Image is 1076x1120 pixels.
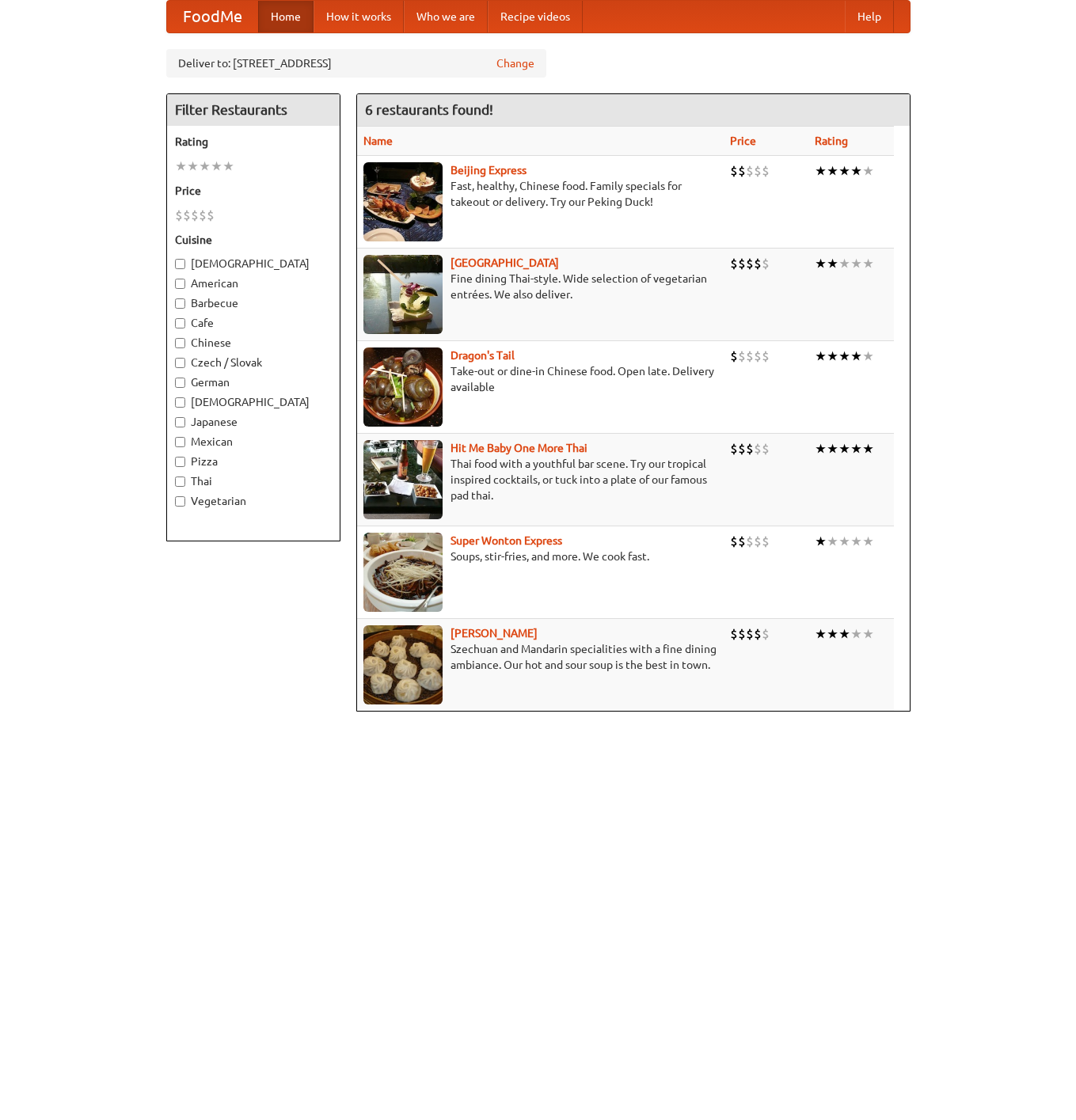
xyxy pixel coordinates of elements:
label: [DEMOGRAPHIC_DATA] [175,394,332,410]
input: American [175,279,185,289]
a: [PERSON_NAME] [451,627,538,640]
li: $ [746,255,754,272]
li: ★ [838,625,850,643]
input: Vegetarian [175,496,185,507]
a: Super Wonton Express [451,534,562,547]
li: $ [762,625,770,643]
a: Home [258,1,314,32]
li: ★ [827,625,838,643]
li: ★ [815,440,827,457]
li: ★ [838,440,850,457]
a: Dragon's Tail [451,349,515,362]
h5: Cuisine [175,232,332,248]
li: $ [730,347,738,365]
li: ★ [862,162,874,180]
li: $ [746,625,754,643]
li: $ [746,162,754,180]
img: beijing.jpg [363,162,443,241]
label: Barbecue [175,295,332,311]
p: Take-out or dine-in Chinese food. Open late. Delivery available [363,363,718,395]
li: ★ [827,533,838,550]
h5: Price [175,183,332,199]
div: Deliver to: [STREET_ADDRESS] [166,49,546,78]
li: $ [762,162,770,180]
p: Fast, healthy, Chinese food. Family specials for takeout or delivery. Try our Peking Duck! [363,178,718,210]
a: Rating [815,135,848,147]
input: [DEMOGRAPHIC_DATA] [175,259,185,269]
label: Thai [175,473,332,489]
li: $ [738,255,746,272]
input: Cafe [175,318,185,328]
li: ★ [862,625,874,643]
input: German [175,378,185,388]
li: $ [738,533,746,550]
a: Who we are [404,1,488,32]
li: ★ [815,162,827,180]
a: Change [496,55,534,71]
label: Chinese [175,335,332,351]
a: Beijing Express [451,164,527,177]
li: ★ [862,440,874,457]
li: $ [754,255,762,272]
li: ★ [827,162,838,180]
li: $ [746,533,754,550]
li: ★ [850,162,862,180]
a: Help [845,1,894,32]
li: ★ [199,158,211,175]
a: Recipe videos [488,1,583,32]
p: Thai food with a youthful bar scene. Try our tropical inspired cocktails, or tuck into a plate of... [363,456,718,503]
label: Vegetarian [175,493,332,509]
li: ★ [862,347,874,365]
li: $ [754,440,762,457]
li: ★ [838,533,850,550]
li: $ [738,162,746,180]
li: $ [738,347,746,365]
label: Cafe [175,315,332,331]
li: $ [199,207,207,224]
li: ★ [850,255,862,272]
li: ★ [838,162,850,180]
li: $ [730,625,738,643]
li: ★ [838,347,850,365]
label: American [175,275,332,291]
li: $ [738,440,746,457]
a: How it works [314,1,404,32]
label: Japanese [175,414,332,430]
li: $ [746,347,754,365]
li: ★ [827,347,838,365]
a: FoodMe [167,1,258,32]
a: Price [730,135,756,147]
li: $ [183,207,191,224]
li: $ [762,440,770,457]
input: Barbecue [175,298,185,309]
li: $ [730,255,738,272]
li: $ [754,347,762,365]
li: ★ [827,440,838,457]
input: Thai [175,476,185,487]
li: ★ [211,158,222,175]
li: ★ [187,158,199,175]
label: [DEMOGRAPHIC_DATA] [175,256,332,271]
a: [GEOGRAPHIC_DATA] [451,256,559,269]
li: $ [191,207,199,224]
input: Czech / Slovak [175,358,185,368]
li: ★ [815,347,827,365]
li: ★ [862,533,874,550]
p: Soups, stir-fries, and more. We cook fast. [363,549,718,564]
li: $ [730,533,738,550]
a: Hit Me Baby One More Thai [451,442,587,454]
img: satay.jpg [363,255,443,334]
li: $ [746,440,754,457]
h5: Rating [175,134,332,150]
img: dragon.jpg [363,347,443,427]
input: [DEMOGRAPHIC_DATA] [175,397,185,408]
li: ★ [815,533,827,550]
li: ★ [862,255,874,272]
li: $ [762,255,770,272]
